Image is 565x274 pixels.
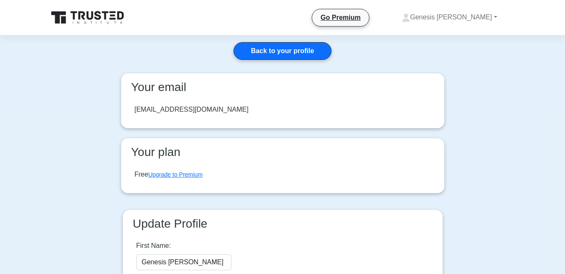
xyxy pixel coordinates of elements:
a: Genesis [PERSON_NAME] [382,9,517,26]
a: Back to your profile [233,42,331,60]
a: Go Premium [316,12,366,23]
div: Free [135,169,203,180]
a: Upgrade to Premium [148,171,202,178]
label: First Name: [136,241,171,251]
h3: Update Profile [130,217,436,231]
h3: Your plan [128,145,438,159]
div: [EMAIL_ADDRESS][DOMAIN_NAME] [135,105,249,115]
h3: Your email [128,80,438,94]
